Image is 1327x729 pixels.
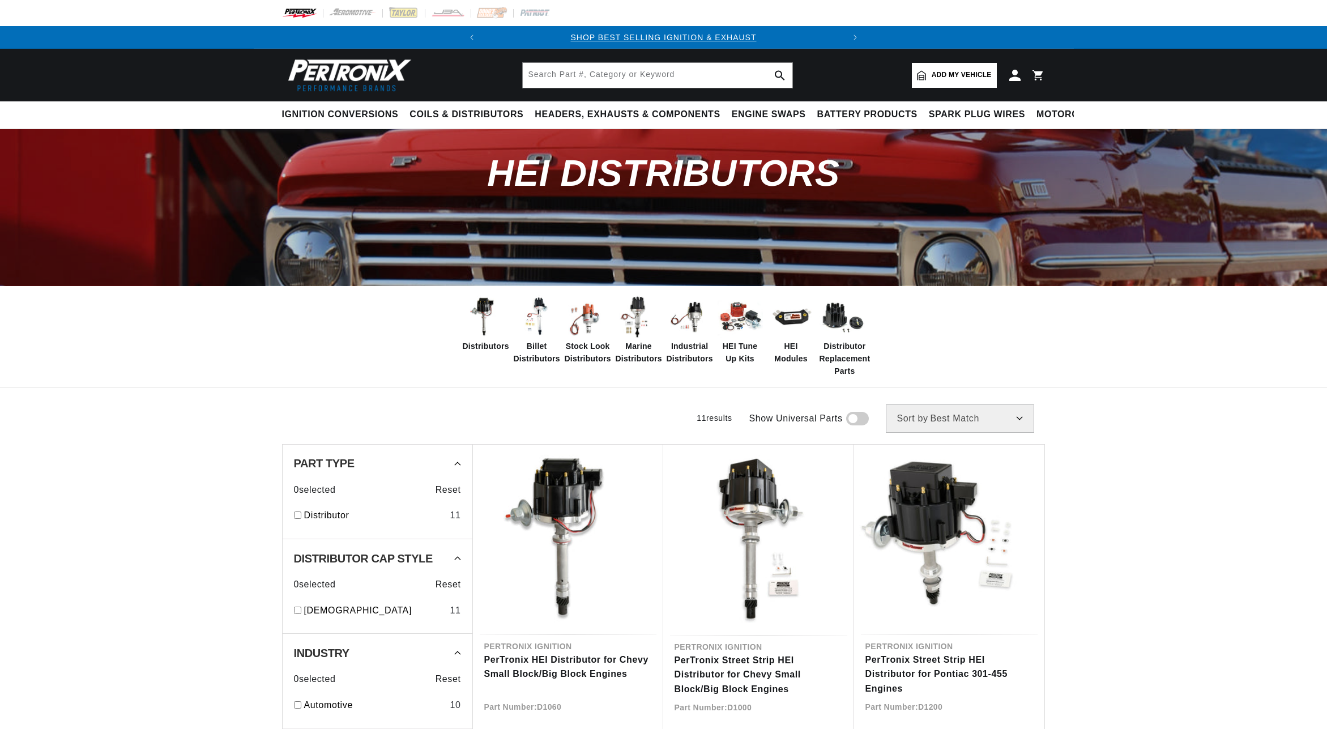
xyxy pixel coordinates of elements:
span: 0 selected [294,483,336,497]
img: Industrial Distributors [667,295,712,340]
a: Distributor [304,508,446,523]
img: Stock Look Distributors [565,295,610,340]
img: HEI Modules [769,295,814,340]
a: Stock Look Distributors Stock Look Distributors [565,295,610,365]
a: Distributors Distributors [463,295,508,352]
span: Coils & Distributors [409,109,523,121]
a: Industrial Distributors Industrial Distributors [667,295,712,365]
span: HEI Modules [769,340,814,365]
span: Distributors [463,340,509,352]
a: PerTronix HEI Distributor for Chevy Small Block/Big Block Engines [484,653,652,681]
img: Pertronix [282,56,412,95]
span: Motorcycle [1036,109,1104,121]
a: Billet Distributors Billet Distributors [514,295,559,365]
span: 0 selected [294,577,336,592]
summary: Spark Plug Wires [923,101,1031,128]
span: 0 selected [294,672,336,687]
img: Billet Distributors [514,295,559,340]
img: Marine Distributors [616,295,661,340]
summary: Coils & Distributors [404,101,529,128]
span: Spark Plug Wires [929,109,1025,121]
input: Search Part #, Category or Keyword [523,63,792,88]
div: Announcement [483,31,843,44]
span: Reset [436,672,461,687]
span: Reset [436,577,461,592]
button: Translation missing: en.sections.announcements.previous_announcement [460,26,483,49]
span: HEI Distributors [487,152,839,194]
span: Industrial Distributors [667,340,713,365]
span: Part Type [294,458,355,469]
span: Sort by [897,414,928,423]
span: Distributor Cap Style [294,553,433,564]
span: Headers, Exhausts & Components [535,109,720,121]
a: HEI Tune Up Kits HEI Tune Up Kits [718,295,763,365]
a: Add my vehicle [912,63,997,88]
span: Distributor Replacement Parts [820,340,871,378]
span: Battery Products [817,109,918,121]
span: 11 results [697,413,732,423]
span: HEI Tune Up Kits [718,340,763,365]
img: Distributor Replacement Parts [820,295,865,340]
summary: Battery Products [812,101,923,128]
a: Distributor Replacement Parts Distributor Replacement Parts [820,295,865,378]
span: Industry [294,647,349,659]
img: Distributors [463,295,508,340]
a: Automotive [304,698,446,713]
div: 1 of 2 [483,31,843,44]
a: HEI Modules HEI Modules [769,295,814,365]
a: [DEMOGRAPHIC_DATA] [304,603,446,618]
span: Ignition Conversions [282,109,399,121]
span: Billet Distributors [514,340,560,365]
a: Marine Distributors Marine Distributors [616,295,661,365]
span: Stock Look Distributors [565,340,611,365]
span: Add my vehicle [932,70,992,80]
img: HEI Tune Up Kits [718,295,763,340]
a: PerTronix Street Strip HEI Distributor for Chevy Small Block/Big Block Engines [675,653,843,697]
summary: Ignition Conversions [282,101,404,128]
summary: Engine Swaps [726,101,812,128]
button: Translation missing: en.sections.announcements.next_announcement [844,26,867,49]
a: PerTronix Street Strip HEI Distributor for Pontiac 301-455 Engines [865,653,1033,696]
div: 11 [450,603,460,618]
span: Engine Swaps [732,109,806,121]
span: Marine Distributors [616,340,662,365]
div: 11 [450,508,460,523]
summary: Motorcycle [1031,101,1110,128]
summary: Headers, Exhausts & Components [529,101,726,128]
div: 10 [450,698,460,713]
select: Sort by [886,404,1034,433]
button: search button [767,63,792,88]
slideshow-component: Translation missing: en.sections.announcements.announcement_bar [254,26,1074,49]
span: Show Universal Parts [749,411,843,426]
a: SHOP BEST SELLING IGNITION & EXHAUST [570,33,756,42]
span: Reset [436,483,461,497]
